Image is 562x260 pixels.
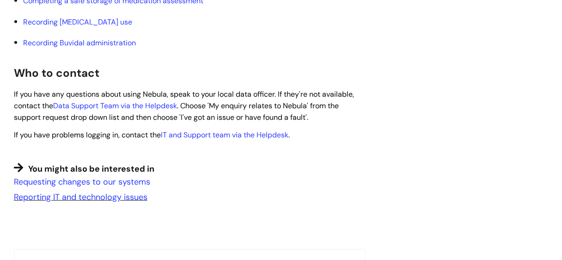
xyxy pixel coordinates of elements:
span: You might also be interested in [28,163,154,174]
a: IT and Support team via the Helpdesk [161,130,288,140]
span: Who to contact [14,66,99,80]
a: Recording [MEDICAL_DATA] use [23,17,132,27]
a: Reporting IT and technology issues [14,192,147,203]
a: Data Support Team via the Helpdesk [53,101,177,111]
span: If you have any questions about using Nebula, speak to your local data officer. If they're not av... [14,89,354,122]
a: Requesting changes to our systems [14,176,150,187]
a: Recording Buvidal administration [23,38,136,48]
span: If you have problems logging in, contact the . [14,130,290,140]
